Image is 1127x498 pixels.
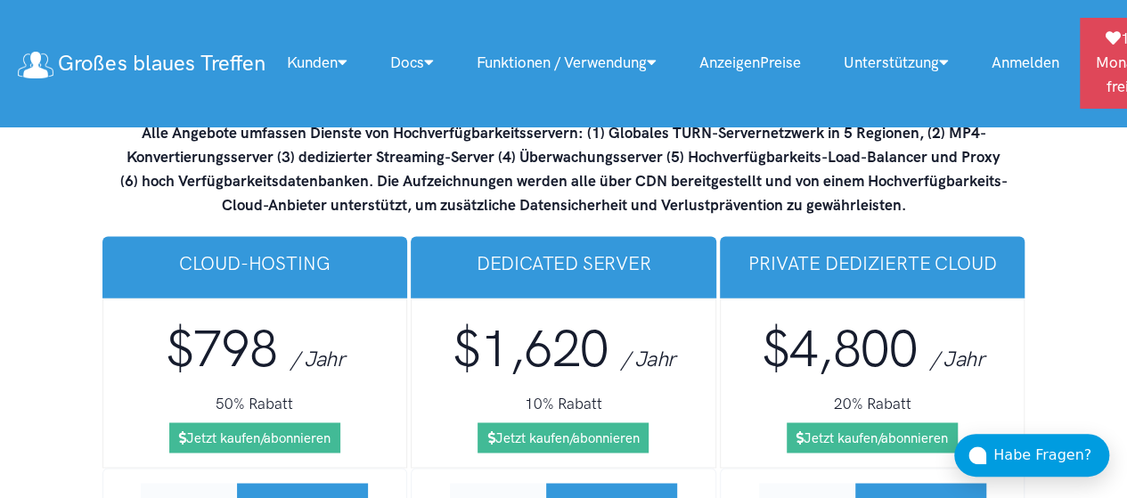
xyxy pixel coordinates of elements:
[426,393,701,416] h5: 10% Rabatt
[993,444,1109,467] div: Habe Fragen?
[290,346,345,371] span: / Jahr
[120,100,1008,215] strong: Die Server befinden sich in einem geografischen Gebiet in Ihrer Nähe. Alle Angebote umfassen Dien...
[117,250,394,276] h3: Cloud-Hosting
[18,52,53,78] img: Logo
[18,44,265,82] a: Großes blaues Treffen
[169,422,340,453] a: Jetzt kaufen/abonnieren
[118,393,393,416] h5: 50% Rabatt
[734,250,1011,276] h3: Private dedizierte Cloud
[969,44,1080,82] a: Anmelden
[478,422,649,453] a: Jetzt kaufen/abonnieren
[761,318,917,380] span: $4,800
[677,44,821,82] a: AnzeigenPreise
[954,434,1109,477] button: Habe Fragen?
[735,393,1010,416] h5: 20% Rabatt
[621,346,675,371] span: / Jahr
[454,44,677,82] a: Funktionen / Verwendung
[265,44,368,82] a: Kunden
[787,422,958,453] a: Jetzt kaufen/abonnieren
[425,250,702,276] h3: Dedicated Server
[368,44,454,82] a: Docs
[821,44,969,82] a: Unterstützung
[165,318,277,380] span: $798
[929,346,984,371] span: / Jahr
[453,318,608,380] span: $1,620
